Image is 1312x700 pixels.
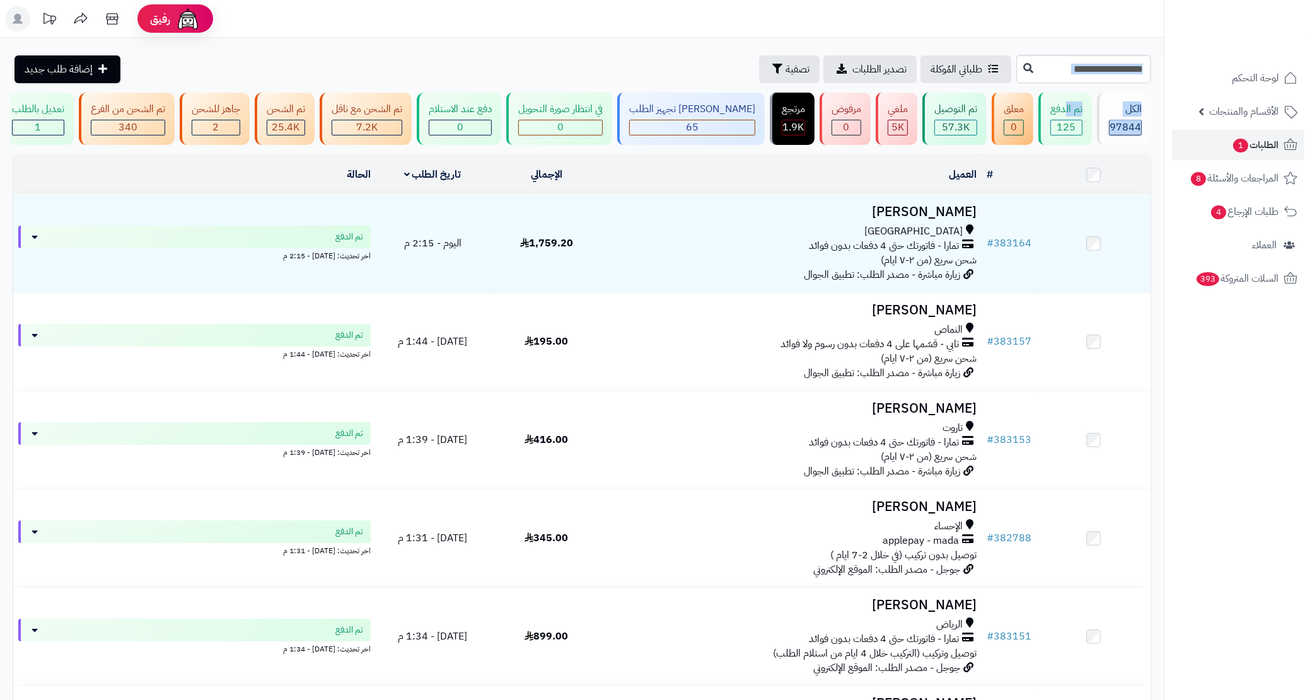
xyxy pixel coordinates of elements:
a: تم التوصيل 57.3K [920,93,989,145]
span: تاروت [943,421,963,435]
a: تم الشحن من الفرع 340 [76,93,177,145]
span: 345.00 [525,531,568,546]
div: اخر تحديث: [DATE] - 1:34 م [18,641,371,655]
a: الطلبات1 [1172,130,1304,160]
a: #382788 [987,531,1032,546]
span: 393 [1196,272,1221,287]
span: الرياض [937,617,963,632]
div: دفع عند الاستلام [429,102,492,117]
div: الكل [1109,102,1142,117]
span: 4 [1210,205,1227,220]
a: # [987,167,994,182]
span: 1.9K [783,120,804,135]
div: 57284 [935,120,977,135]
div: 125 [1051,120,1082,135]
div: تم الدفع [1050,102,1083,117]
div: جاهز للشحن [192,102,240,117]
span: # [987,531,994,546]
div: اخر تحديث: [DATE] - 1:31 م [18,543,371,556]
span: تم الدفع [335,624,363,636]
span: السلات المتروكة [1195,270,1279,287]
span: جوجل - مصدر الطلب: الموقع الإلكتروني [814,562,961,577]
div: تعديل بالطلب [12,102,64,117]
span: 1 [35,120,42,135]
span: اليوم - 2:15 م [404,236,462,251]
a: جاهز للشحن 2 [177,93,252,145]
a: المراجعات والأسئلة8 [1172,163,1304,193]
span: 2 [213,120,219,135]
span: تم الدفع [335,427,363,440]
span: إضافة طلب جديد [25,62,93,77]
span: توصيل بدون تركيب (في خلال 2-7 ايام ) [831,548,977,563]
div: 0 [429,120,491,135]
div: ملغي [888,102,908,117]
span: # [987,432,994,447]
span: العملاء [1252,236,1277,254]
div: مرفوض [832,102,861,117]
div: اخر تحديث: [DATE] - 1:44 م [18,347,371,360]
h3: [PERSON_NAME] [608,205,977,219]
span: النماص [935,323,963,337]
a: مرتجع 1.9K [767,93,817,145]
a: تصدير الطلبات [823,55,917,83]
span: الطلبات [1232,136,1279,154]
span: 195.00 [525,334,568,349]
a: الإجمالي [531,167,562,182]
h3: [PERSON_NAME] [608,598,977,612]
span: تابي - قسّمها على 4 دفعات بدون رسوم ولا فوائد [781,337,960,352]
span: الأقسام والمنتجات [1209,103,1279,120]
a: #383164 [987,236,1032,251]
div: تم الشحن من الفرع [91,102,165,117]
span: # [987,629,994,644]
span: 5K [891,120,904,135]
a: #383157 [987,334,1032,349]
div: 65 [630,120,755,135]
span: تمارا - فاتورتك حتى 4 دفعات بدون فوائد [810,435,960,450]
span: شحن سريع (من ٢-٧ ايام) [881,449,977,464]
a: تحديثات المنصة [33,6,65,35]
div: اخر تحديث: [DATE] - 1:39 م [18,445,371,458]
span: 0 [557,120,564,135]
span: [GEOGRAPHIC_DATA] [865,224,963,239]
span: 0 [1011,120,1017,135]
img: ai-face.png [175,6,200,32]
div: 0 [832,120,861,135]
a: #383153 [987,432,1032,447]
span: [DATE] - 1:31 م [398,531,467,546]
div: تم التوصيل [934,102,977,117]
a: الحالة [347,167,371,182]
div: مرتجع [782,102,805,117]
a: [PERSON_NAME] تجهيز الطلب 65 [615,93,767,145]
h3: [PERSON_NAME] [608,303,977,318]
span: 25.4K [272,120,300,135]
div: اخر تحديث: [DATE] - 2:15 م [18,248,371,261]
span: طلباتي المُوكلة [931,62,982,77]
span: زيارة مباشرة - مصدر الطلب: تطبيق الجوال [804,365,961,381]
div: 2 [192,120,240,135]
span: تم الدفع [335,525,363,538]
span: # [987,236,994,251]
span: المراجعات والأسئلة [1190,169,1279,187]
a: مرفوض 0 [817,93,873,145]
div: تم الشحن مع ناقل [332,102,402,117]
a: إضافة طلب جديد [15,55,120,83]
a: معلق 0 [989,93,1036,145]
span: تصفية [786,62,810,77]
a: الكل97844 [1094,93,1154,145]
span: الإحساء [935,519,963,534]
span: تصدير الطلبات [852,62,907,77]
a: طلبات الإرجاع4 [1172,197,1304,227]
div: 0 [519,120,602,135]
span: 899.00 [525,629,568,644]
a: العميل [949,167,977,182]
span: 97844 [1110,120,1141,135]
span: 1,759.20 [520,236,573,251]
span: 416.00 [525,432,568,447]
span: توصيل وتركيب (التركيب خلال 4 ايام من استلام الطلب) [774,646,977,661]
h3: [PERSON_NAME] [608,401,977,416]
span: تم الدفع [335,231,363,243]
div: 25406 [267,120,305,135]
span: زيارة مباشرة - مصدر الطلب: تطبيق الجوال [804,464,961,479]
div: 7222 [332,120,402,135]
span: 65 [686,120,699,135]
